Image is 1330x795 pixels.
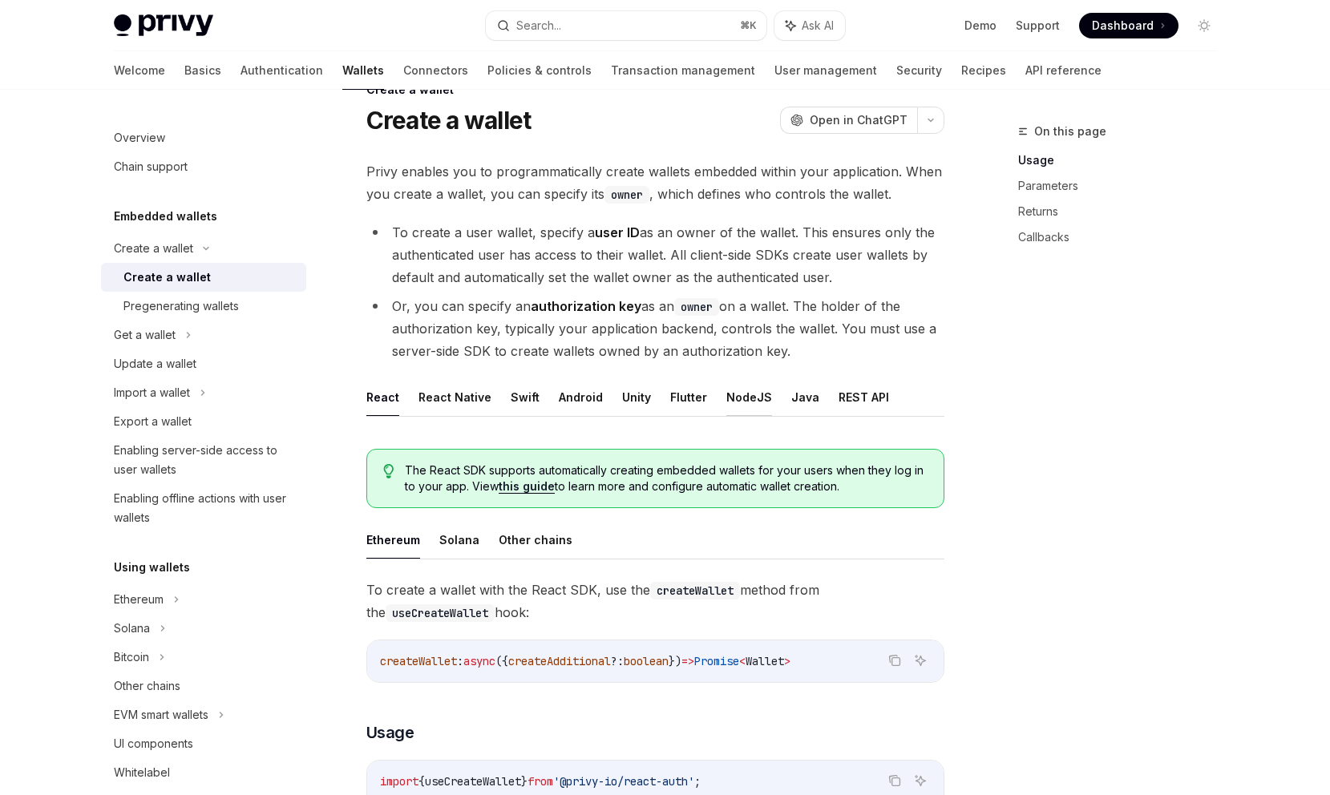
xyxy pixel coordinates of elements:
a: Other chains [101,672,306,700]
a: Overview [101,123,306,152]
a: UI components [101,729,306,758]
button: Ask AI [910,650,931,671]
a: Demo [964,18,996,34]
span: Privy enables you to programmatically create wallets embedded within your application. When you c... [366,160,944,205]
button: Flutter [670,378,707,416]
div: Export a wallet [114,412,192,431]
div: Whitelabel [114,763,170,782]
div: Overview [114,128,165,147]
code: createWallet [650,582,740,599]
a: Connectors [403,51,468,90]
span: boolean [624,654,669,668]
div: Ethereum [114,590,164,609]
button: Copy the contents from the code block [884,650,905,671]
a: Support [1016,18,1060,34]
span: => [681,654,694,668]
a: API reference [1025,51,1102,90]
code: useCreateWallet [386,604,495,622]
div: Enabling offline actions with user wallets [114,489,297,527]
button: Ethereum [366,521,420,559]
button: Ask AI [774,11,845,40]
h5: Embedded wallets [114,207,217,226]
button: React [366,378,399,416]
code: owner [604,186,649,204]
a: Export a wallet [101,407,306,436]
div: Create a wallet [123,268,211,287]
span: '@privy-io/react-auth' [553,774,694,789]
div: Create a wallet [366,82,944,98]
div: Other chains [114,676,180,696]
span: async [463,654,495,668]
button: Swift [511,378,540,416]
h1: Create a wallet [366,106,532,135]
a: Callbacks [1018,224,1230,250]
span: ⌘ K [740,19,757,32]
div: Chain support [114,157,188,176]
a: Authentication [241,51,323,90]
a: Whitelabel [101,758,306,787]
span: < [739,654,746,668]
span: ({ [495,654,508,668]
div: Import a wallet [114,383,190,402]
button: REST API [839,378,889,416]
button: React Native [418,378,491,416]
a: Dashboard [1079,13,1178,38]
span: Open in ChatGPT [810,112,908,128]
svg: Tip [383,464,394,478]
span: Dashboard [1092,18,1154,34]
div: Enabling server-side access to user wallets [114,441,297,479]
button: Open in ChatGPT [780,107,917,134]
span: { [418,774,425,789]
a: Pregenerating wallets [101,292,306,321]
a: Transaction management [611,51,755,90]
div: Pregenerating wallets [123,297,239,316]
li: To create a user wallet, specify a as an owner of the wallet. This ensures only the authenticated... [366,221,944,289]
a: Parameters [1018,173,1230,199]
button: Ask AI [910,770,931,791]
span: On this page [1034,122,1106,141]
button: Other chains [499,521,572,559]
button: Java [791,378,819,416]
a: this guide [499,479,555,494]
button: Search...⌘K [486,11,766,40]
a: Enabling offline actions with user wallets [101,484,306,532]
button: Copy the contents from the code block [884,770,905,791]
a: Security [896,51,942,90]
span: from [528,774,553,789]
span: To create a wallet with the React SDK, use the method from the hook: [366,579,944,623]
a: Create a wallet [101,263,306,292]
div: EVM smart wallets [114,705,208,724]
div: UI components [114,734,193,753]
div: Create a wallet [114,239,193,258]
span: : [457,654,463,668]
span: ?: [611,654,624,668]
a: Enabling server-side access to user wallets [101,436,306,484]
a: Returns [1018,199,1230,224]
span: createWallet [380,654,457,668]
button: Solana [439,521,479,559]
div: Get a wallet [114,325,176,345]
span: > [784,654,790,668]
span: createAdditional [508,654,611,668]
span: Wallet [746,654,784,668]
button: Toggle dark mode [1191,13,1217,38]
a: User management [774,51,877,90]
code: owner [674,298,719,316]
a: Wallets [342,51,384,90]
a: Recipes [961,51,1006,90]
img: light logo [114,14,213,37]
a: Chain support [101,152,306,181]
button: Android [559,378,603,416]
a: Usage [1018,147,1230,173]
button: NodeJS [726,378,772,416]
span: Ask AI [802,18,834,34]
span: } [521,774,528,789]
button: Unity [622,378,651,416]
div: Bitcoin [114,648,149,667]
span: ; [694,774,701,789]
a: Welcome [114,51,165,90]
div: Search... [516,16,561,35]
div: Update a wallet [114,354,196,373]
h5: Using wallets [114,558,190,577]
strong: authorization key [531,298,641,314]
